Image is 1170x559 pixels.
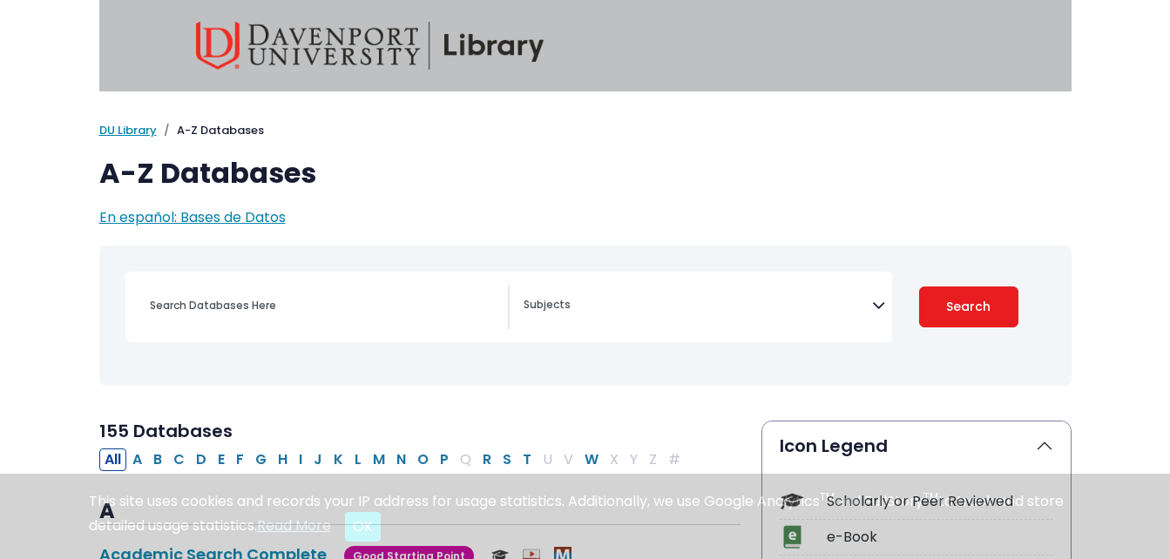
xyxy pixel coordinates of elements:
button: Filter Results M [368,448,390,471]
button: Filter Results R [477,448,497,471]
button: Filter Results A [127,448,147,471]
a: En español: Bases de Datos [99,207,286,227]
span: 155 Databases [99,419,233,443]
sup: TM [820,489,835,504]
button: Filter Results F [231,448,249,471]
sup: TM [923,489,938,504]
button: Submit for Search Results [919,286,1018,327]
button: Filter Results T [517,448,537,471]
button: Filter Results G [250,448,272,471]
li: A-Z Databases [157,122,264,139]
button: Filter Results C [168,448,190,471]
button: Filter Results J [308,448,328,471]
button: Icon Legend [762,421,1071,470]
textarea: Search [524,300,872,313]
button: Filter Results K [328,448,348,471]
h1: A-Z Databases [99,157,1072,190]
button: All [99,448,126,471]
button: Filter Results L [349,448,367,471]
button: Filter Results D [191,448,212,471]
nav: Search filters [99,246,1072,386]
nav: breadcrumb [99,122,1072,139]
button: Filter Results S [497,448,517,471]
button: Filter Results B [148,448,167,471]
button: Close [345,512,381,542]
button: Filter Results O [412,448,434,471]
button: Filter Results H [273,448,293,471]
div: This site uses cookies and records your IP address for usage statistics. Additionally, we use Goo... [89,491,1082,542]
button: Filter Results N [391,448,411,471]
button: Filter Results I [294,448,308,471]
img: Davenport University Library [196,22,544,70]
button: Filter Results W [579,448,604,471]
div: Alpha-list to filter by first letter of database name [99,448,687,468]
button: Filter Results P [435,448,454,471]
a: Read More [257,515,331,535]
a: DU Library [99,122,157,138]
input: Search database by title or keyword [139,293,508,318]
button: Filter Results E [213,448,230,471]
